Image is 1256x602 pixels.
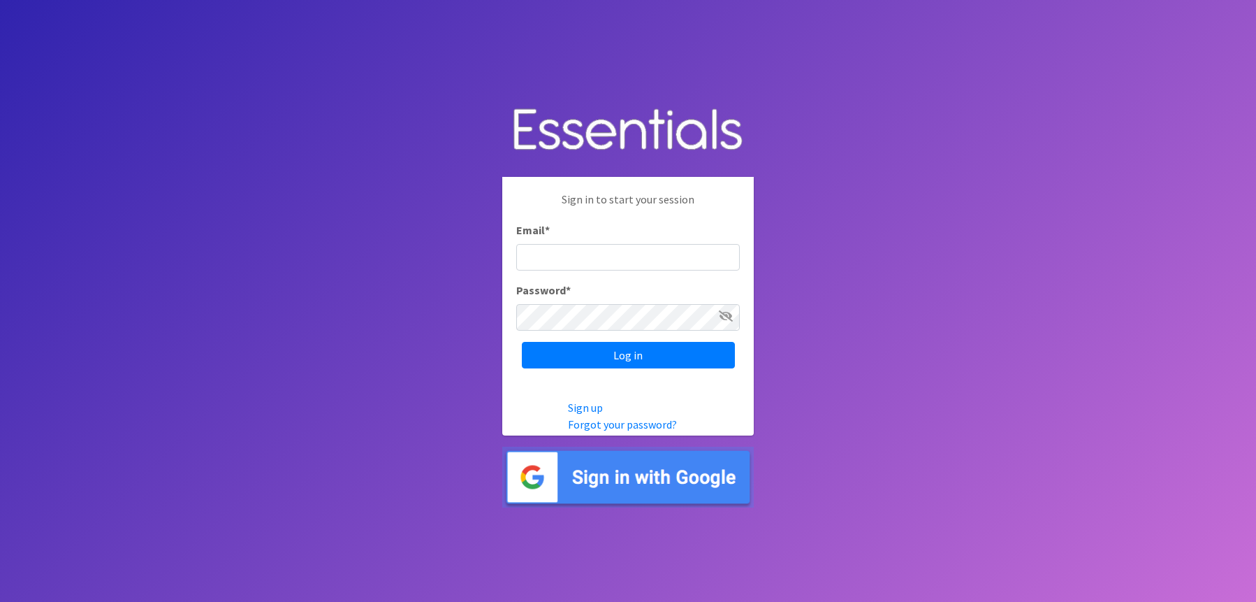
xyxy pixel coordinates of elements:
p: Sign in to start your session [516,191,740,222]
abbr: required [566,283,571,297]
label: Password [516,282,571,299]
abbr: required [545,223,550,237]
input: Log in [522,342,735,368]
img: Human Essentials [502,94,754,166]
a: Sign up [568,401,603,415]
a: Forgot your password? [568,417,677,431]
img: Sign in with Google [502,447,754,508]
label: Email [516,222,550,238]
